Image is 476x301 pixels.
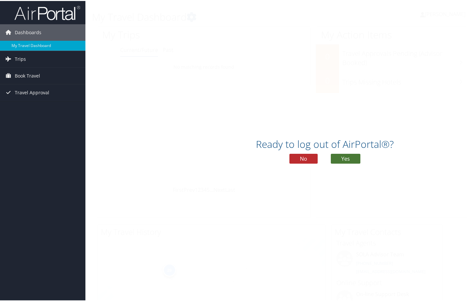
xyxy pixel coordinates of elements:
[15,83,49,100] span: Travel Approval
[15,23,41,40] span: Dashboards
[289,153,318,163] button: No
[15,50,26,66] span: Trips
[15,67,40,83] span: Book Travel
[331,153,360,163] button: Yes
[14,4,80,20] img: airportal-logo.png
